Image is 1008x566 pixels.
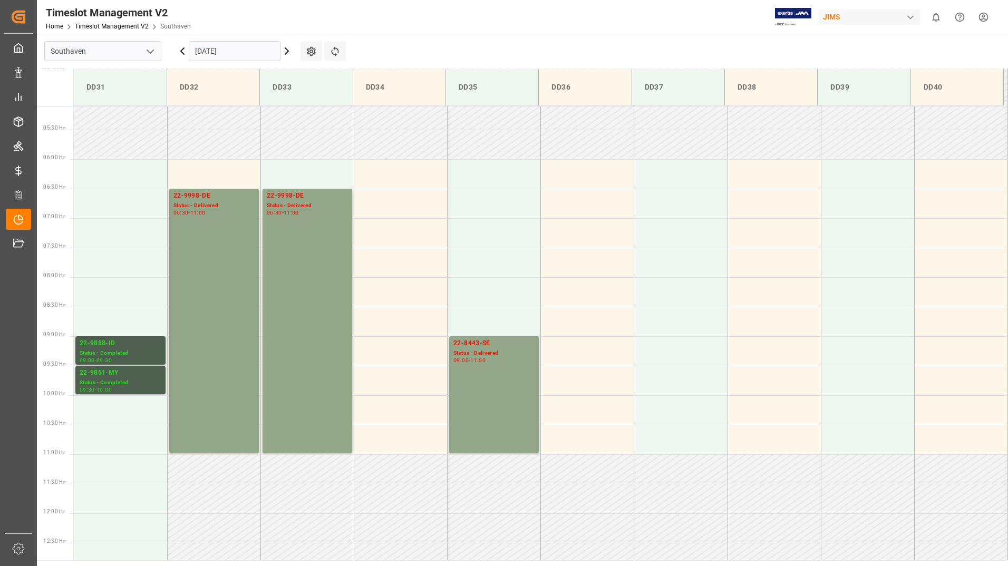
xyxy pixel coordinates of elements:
div: - [95,387,96,392]
div: DD33 [268,77,344,97]
div: DD31 [82,77,158,97]
span: 10:00 Hr [43,391,65,396]
span: 09:00 Hr [43,331,65,337]
input: Type to search/select [44,41,161,61]
div: Status - Delivered [267,201,348,210]
span: 06:00 Hr [43,154,65,160]
div: Status - Delivered [453,349,535,358]
div: 22-9998-DE [173,191,255,201]
div: DD32 [176,77,251,97]
button: JIMS [819,7,924,27]
div: DD35 [454,77,530,97]
input: DD.MM.YYYY [189,41,280,61]
div: 09:00 [453,358,469,363]
div: 11:00 [190,210,206,215]
div: - [282,210,284,215]
div: DD37 [641,77,716,97]
div: 22-8443-SE [453,338,535,349]
div: - [95,358,96,363]
div: 06:30 [173,210,189,215]
div: 22-9888-ID [80,338,161,349]
span: 08:30 Hr [43,302,65,308]
span: 07:30 Hr [43,243,65,249]
span: 11:00 Hr [43,450,65,455]
span: 12:30 Hr [43,538,65,544]
div: - [469,358,470,363]
span: 06:30 Hr [43,184,65,190]
button: show 0 new notifications [924,5,948,29]
span: 05:30 Hr [43,125,65,131]
div: DD36 [547,77,623,97]
span: 10:30 Hr [43,420,65,426]
span: 07:00 Hr [43,213,65,219]
div: 22-9851-MY [80,368,161,378]
div: 09:00 [80,358,95,363]
span: 08:00 Hr [43,272,65,278]
span: 11:30 Hr [43,479,65,485]
span: 12:00 Hr [43,509,65,514]
div: Status - Completed [80,349,161,358]
div: 09:30 [80,387,95,392]
div: 11:00 [470,358,486,363]
a: Home [46,23,63,30]
a: Timeslot Management V2 [75,23,149,30]
button: open menu [142,43,158,60]
div: DD40 [919,77,995,97]
div: Status - Completed [80,378,161,387]
div: DD38 [733,77,809,97]
div: JIMS [819,9,920,25]
button: Help Center [948,5,972,29]
div: Status - Delivered [173,201,255,210]
div: DD39 [826,77,902,97]
img: Exertis%20JAM%20-%20Email%20Logo.jpg_1722504956.jpg [775,8,811,26]
div: DD34 [362,77,437,97]
div: Timeslot Management V2 [46,5,191,21]
div: 09:30 [96,358,112,363]
div: 22-9998-DE [267,191,348,201]
div: - [188,210,190,215]
div: 06:30 [267,210,282,215]
div: 10:00 [96,387,112,392]
div: 11:00 [284,210,299,215]
span: 09:30 Hr [43,361,65,367]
